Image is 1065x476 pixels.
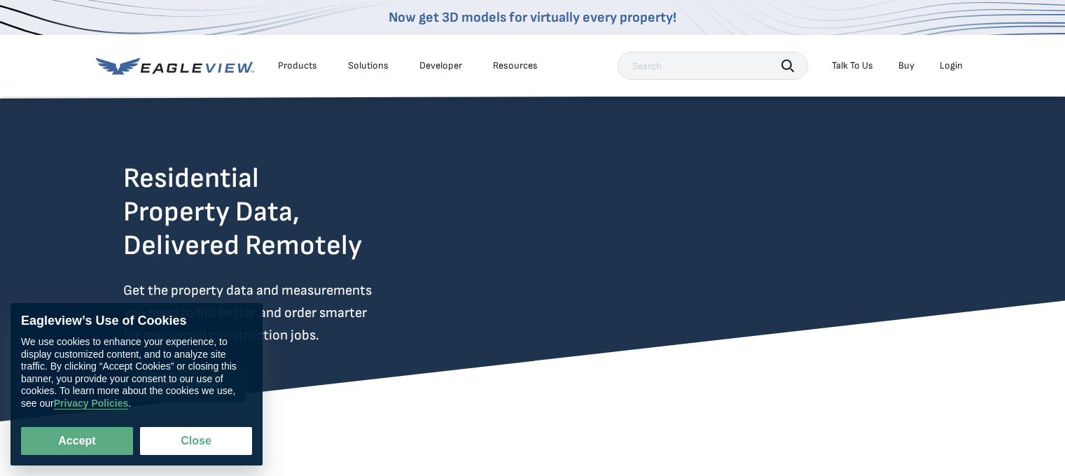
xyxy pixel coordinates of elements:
[832,59,873,72] div: Talk To Us
[348,59,389,72] div: Solutions
[389,9,676,26] a: Now get 3D models for virtually every property!
[21,314,252,329] div: Eagleview’s Use of Cookies
[419,59,462,72] a: Developer
[618,52,808,80] input: Search
[123,279,430,346] p: Get the property data and measurements you need to bid better and order smarter for residential c...
[21,427,133,455] button: Accept
[54,398,129,409] a: Privacy Policies
[898,59,914,72] a: Buy
[278,59,317,72] div: Products
[123,162,362,262] h2: Residential Property Data, Delivered Remotely
[493,59,538,72] div: Resources
[940,59,963,72] div: Login
[21,336,252,409] div: We use cookies to enhance your experience, to display customized content, and to analyze site tra...
[140,427,252,455] button: Close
